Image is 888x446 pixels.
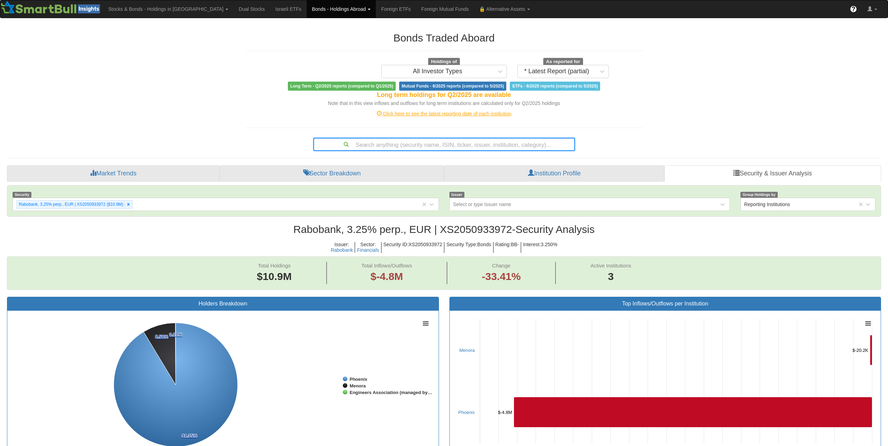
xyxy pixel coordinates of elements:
a: Israeli ETFs [270,0,307,18]
h5: Interest : 3.250% [521,242,559,253]
span: Mutual Funds - 6/2025 reports (compared to 5/2025) [399,82,506,91]
a: Stocks & Bonds - Holdings in [GEOGRAPHIC_DATA] [103,0,233,18]
a: Dual Stocks [233,0,270,18]
span: $10.9M [257,271,292,282]
tspan: $-4.8M [498,410,512,415]
h5: Security Type : Bonds [445,242,493,253]
a: ? [845,0,862,18]
tspan: 8.58% [155,334,168,339]
span: Total Inflows/Outflows [361,263,412,269]
div: All Investor Types [413,68,462,75]
div: Rabobank, 3.25% perp., EUR | XS2050933972 ($10.9M) [17,201,124,209]
div: Note that in this view inflows and outflows for long term institutions are calculated only for Q2... [245,100,643,107]
span: Issuer [449,192,465,198]
h2: Rabobank, 3.25% perp., EUR | XS2050933972 - Security Analysis [7,224,881,235]
span: $-4.8M [371,271,403,282]
span: Active Institutions [590,263,631,269]
span: Total Holdings [258,263,291,269]
a: Foreign ETFs [376,0,416,18]
div: Select or type Issuer name [453,201,512,208]
span: Long Term - Q2/2025 reports (compared to Q1/2025) [288,82,396,91]
div: Long term holdings for Q2/2025 are available [245,91,643,100]
div: Reporting Institutions [744,201,790,208]
h5: Security ID : XS2050933972 [382,242,445,253]
button: Financials [357,248,379,253]
tspan: 91.35% [182,433,197,438]
span: ETFs - 6/2025 reports (compared to 5/2025) [510,82,600,91]
tspan: Engineers Association (managed by… [350,390,432,395]
a: 🔒 Alternative Assets [474,0,535,18]
span: Holdings of [428,58,460,66]
span: 3 [590,269,631,284]
span: Security [13,192,31,198]
span: As reported for [543,58,583,66]
h5: Sector : [355,242,381,253]
span: -33.41% [482,269,521,284]
div: Click here to see the latest reporting date of each institution [240,110,648,117]
a: Institution Profile [444,165,664,182]
a: Foreign Mutual Funds [416,0,474,18]
tspan: Menora [350,383,366,388]
h5: Rating : BB- [494,242,522,253]
h5: Issuer : [329,242,356,253]
a: Menora [460,348,475,353]
a: Bonds - Holdings Abroad [307,0,376,18]
tspan: 0.07% [169,332,182,337]
img: Smartbull [0,0,103,14]
div: * Latest Report (partial) [524,68,589,75]
span: Change [492,263,510,269]
h3: Top Inflows/Outflows per Institution [455,301,876,307]
a: Sector Breakdown [219,165,444,182]
span: Group Holdings by [740,192,778,198]
a: Security & Issuer Analysis [664,165,881,182]
div: Search anything (security name, ISIN, ticker, issuer, institution, category)... [314,138,574,150]
tspan: Phoenix [350,377,367,382]
a: Phoenix [458,410,475,415]
tspan: $-20.2K [852,348,868,353]
h3: Holders Breakdown [13,301,433,307]
span: ? [852,6,856,13]
button: Rabobank [331,248,353,253]
h2: Bonds Traded Aboard [245,32,643,44]
a: Market Trends [7,165,219,182]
